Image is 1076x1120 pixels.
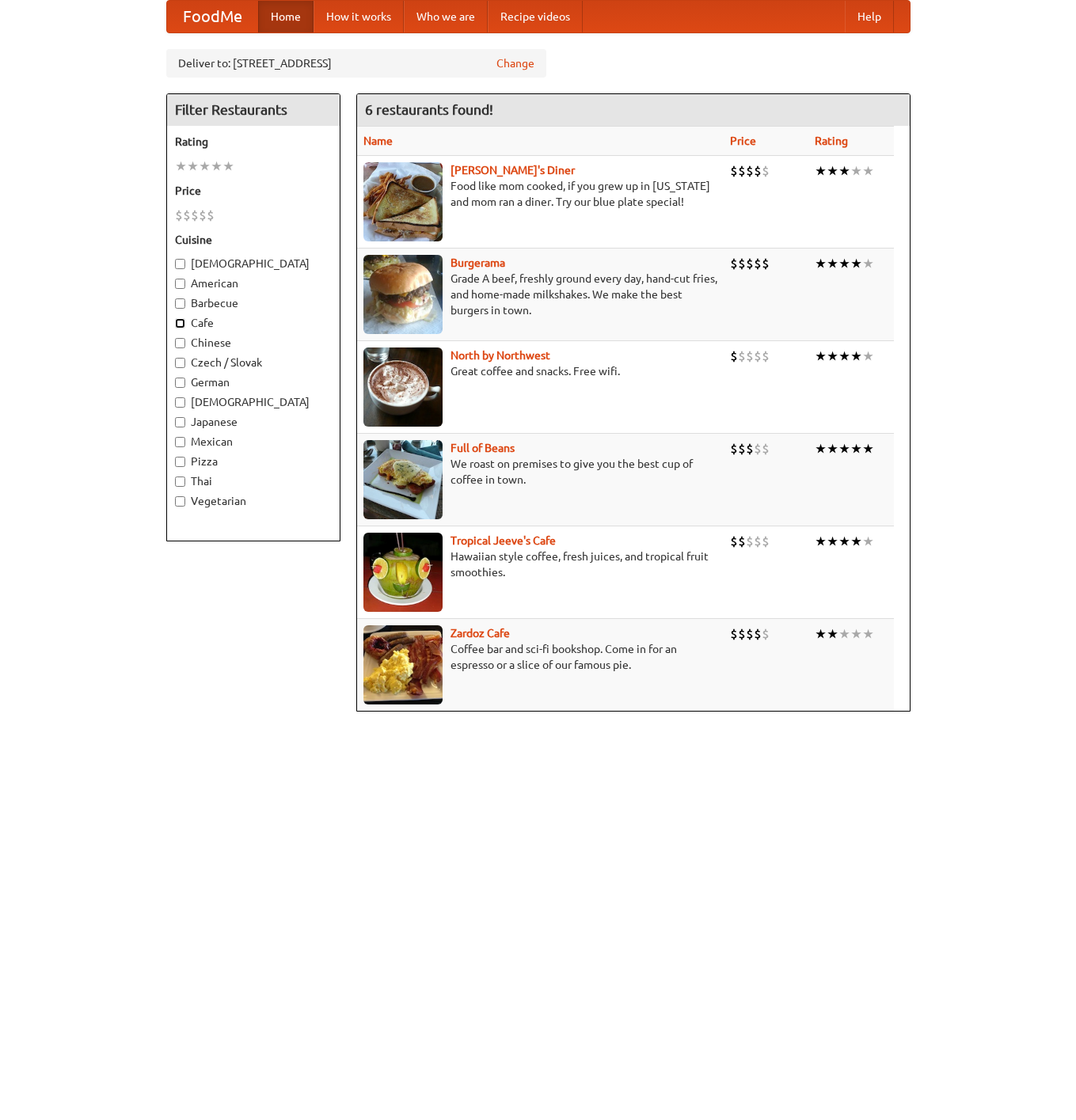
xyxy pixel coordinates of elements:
[175,476,185,487] input: Thai
[167,94,340,126] h4: Filter Restaurants
[496,55,534,71] a: Change
[738,255,746,272] li: $
[175,338,185,348] input: Chinese
[187,158,199,175] li: ★
[175,358,185,368] input: Czech / Slovak
[850,255,862,272] li: ★
[730,347,738,365] li: $
[175,256,332,271] label: [DEMOGRAPHIC_DATA]
[738,347,746,365] li: $
[730,533,738,550] li: $
[746,625,754,643] li: $
[363,625,443,704] img: zardoz.jpg
[838,440,850,457] li: ★
[175,434,332,450] label: Mexican
[827,440,838,457] li: ★
[845,1,894,32] a: Help
[746,533,754,550] li: $
[175,315,332,331] label: Cafe
[363,641,717,673] p: Coffee bar and sci-fi bookshop. Come in for an espresso or a slice of our famous pie.
[183,207,191,224] li: $
[175,437,185,447] input: Mexican
[754,255,762,272] li: $
[862,533,874,550] li: ★
[363,549,717,580] p: Hawaiian style coffee, fresh juices, and tropical fruit smoothies.
[363,135,393,147] a: Name
[815,255,827,272] li: ★
[175,134,332,150] h5: Rating
[451,164,575,177] a: [PERSON_NAME]'s Diner
[730,625,738,643] li: $
[862,347,874,365] li: ★
[363,271,717,318] p: Grade A beef, freshly ground every day, hand-cut fries, and home-made milkshakes. We make the bes...
[175,397,185,408] input: [DEMOGRAPHIC_DATA]
[175,378,185,388] input: German
[175,207,183,224] li: $
[862,162,874,180] li: ★
[175,298,185,309] input: Barbecue
[762,162,770,180] li: $
[746,255,754,272] li: $
[850,162,862,180] li: ★
[815,347,827,365] li: ★
[838,347,850,365] li: ★
[738,533,746,550] li: $
[827,347,838,365] li: ★
[363,440,443,519] img: beans.jpg
[175,414,332,430] label: Japanese
[175,457,185,467] input: Pizza
[754,533,762,550] li: $
[314,1,404,32] a: How it works
[175,417,185,427] input: Japanese
[175,295,332,311] label: Barbecue
[838,255,850,272] li: ★
[827,162,838,180] li: ★
[738,162,746,180] li: $
[363,255,443,334] img: burgerama.jpg
[363,533,443,612] img: jeeves.jpg
[175,275,332,291] label: American
[827,533,838,550] li: ★
[815,440,827,457] li: ★
[838,533,850,550] li: ★
[199,207,207,224] li: $
[746,162,754,180] li: $
[175,183,332,199] h5: Price
[175,493,332,509] label: Vegetarian
[175,496,185,507] input: Vegetarian
[738,440,746,457] li: $
[167,1,258,32] a: FoodMe
[850,347,862,365] li: ★
[488,1,583,32] a: Recipe videos
[815,625,827,643] li: ★
[838,625,850,643] li: ★
[762,533,770,550] li: $
[175,454,332,469] label: Pizza
[762,347,770,365] li: $
[862,255,874,272] li: ★
[451,534,556,547] a: Tropical Jeeve's Cafe
[211,158,222,175] li: ★
[363,456,717,488] p: We roast on premises to give you the best cup of coffee in town.
[762,625,770,643] li: $
[827,255,838,272] li: ★
[365,102,493,117] ng-pluralize: 6 restaurants found!
[258,1,314,32] a: Home
[738,625,746,643] li: $
[363,178,717,210] p: Food like mom cooked, if you grew up in [US_STATE] and mom ran a diner. Try our blue plate special!
[730,162,738,180] li: $
[175,394,332,410] label: [DEMOGRAPHIC_DATA]
[175,473,332,489] label: Thai
[815,162,827,180] li: ★
[175,259,185,269] input: [DEMOGRAPHIC_DATA]
[175,232,332,248] h5: Cuisine
[862,625,874,643] li: ★
[363,347,443,427] img: north.jpg
[451,256,505,269] a: Burgerama
[363,363,717,379] p: Great coffee and snacks. Free wifi.
[451,442,515,454] a: Full of Beans
[754,440,762,457] li: $
[363,162,443,241] img: sallys.jpg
